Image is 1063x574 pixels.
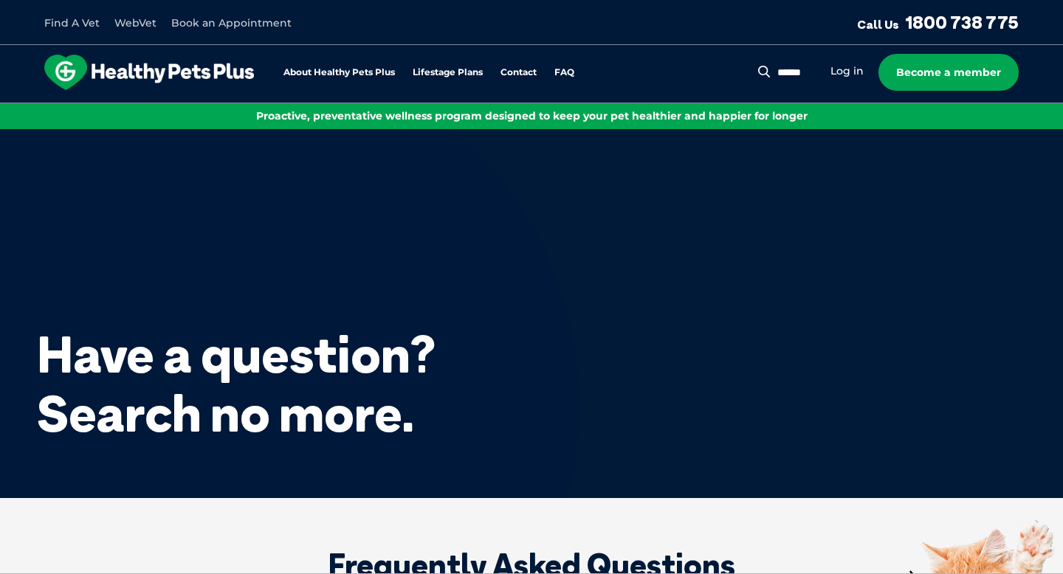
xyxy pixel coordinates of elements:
[256,109,808,122] span: Proactive, preventative wellness program designed to keep your pet healthier and happier for longer
[500,68,537,77] a: Contact
[755,64,774,79] button: Search
[114,16,156,30] a: WebVet
[44,55,254,90] img: hpp-logo
[857,11,1019,33] a: Call Us1800 738 775
[413,68,483,77] a: Lifestage Plans
[44,16,100,30] a: Find A Vet
[830,64,864,78] a: Log in
[878,54,1019,91] a: Become a member
[171,16,292,30] a: Book an Appointment
[857,17,899,32] span: Call Us
[554,68,574,77] a: FAQ
[37,325,1063,442] h1: Have a question? Search no more.
[283,68,395,77] a: About Healthy Pets Plus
